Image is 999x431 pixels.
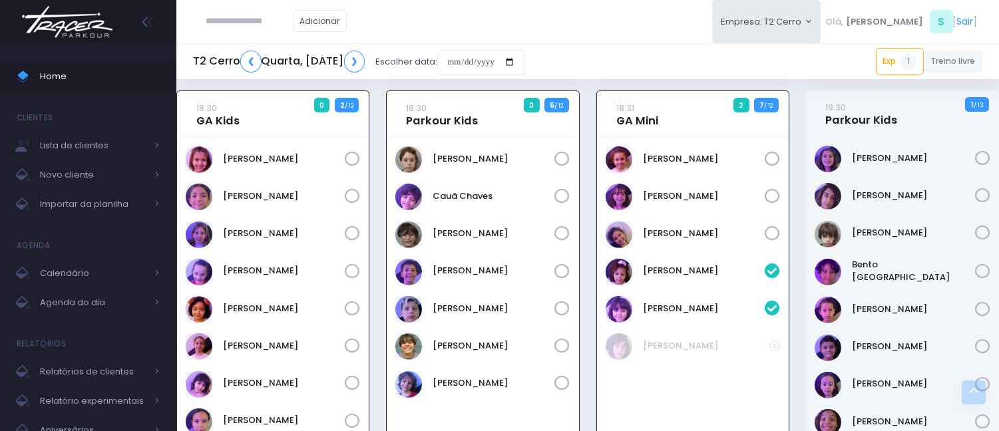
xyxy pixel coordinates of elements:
h5: T2 Cerro Quarta, [DATE] [193,51,365,72]
a: [PERSON_NAME] [223,152,345,166]
small: / 12 [554,102,563,110]
a: [PERSON_NAME] [223,302,345,315]
h4: Agenda [17,232,51,259]
strong: 5 [550,100,554,110]
a: Treino livre [924,51,983,72]
img: Maia Enohata [186,371,212,398]
a: [PERSON_NAME] [433,264,555,277]
a: [PERSON_NAME] [223,376,345,390]
img: Bárbara Duarte [186,184,212,210]
a: [PERSON_NAME] [643,264,765,277]
a: [PERSON_NAME] [643,339,769,353]
a: [PERSON_NAME] [852,152,975,165]
img: Arthur Buranello Mechi [395,146,422,173]
img: Ayla ladeira Pupo [186,146,212,173]
span: Agenda do dia [40,294,146,311]
small: / 12 [345,102,353,110]
img: Raul Bolzani [395,371,422,398]
img: Benjamim Skromov [815,183,841,210]
small: 19:30 [825,101,846,114]
a: Cauã Chaves [433,190,555,203]
img: Davi Fernandes Gadioli [395,221,422,248]
img: Maya Leticia Chaves Silva Lima [606,296,632,323]
a: [PERSON_NAME] [433,339,555,353]
img: Gael Guerrero [815,335,841,361]
small: 18:30 [196,102,217,114]
div: Escolher data: [193,47,524,77]
h4: Clientes [17,104,53,131]
h4: Relatórios [17,331,66,357]
a: Bento [GEOGRAPHIC_DATA] [852,258,975,284]
span: Lista de clientes [40,137,146,154]
img: Benjamin Ribeiro Floriano [815,221,841,247]
img: Bento Brasil Torres [815,259,841,285]
a: [PERSON_NAME] [852,377,975,390]
span: Relatório experimentais [40,392,146,410]
span: Importar da planilha [40,196,146,213]
span: S [930,10,953,33]
img: Alice Iervolino Pinheiro Ferreira [606,146,632,173]
span: 2 [733,98,749,112]
a: Adicionar [293,10,347,32]
a: [PERSON_NAME] [433,227,555,240]
a: [PERSON_NAME] [223,414,345,427]
img: Joana Sierra Silami [815,372,841,398]
img: Maria Clara Gallo [606,184,632,210]
a: [PERSON_NAME] [433,302,555,315]
a: [PERSON_NAME] [852,303,975,316]
img: Clara Queiroz Skliutas [186,221,212,248]
a: [PERSON_NAME] [643,302,765,315]
a: [PERSON_NAME] [643,227,765,240]
small: 18:30 [407,102,427,114]
small: / 13 [974,101,984,109]
a: [PERSON_NAME] [223,264,345,277]
a: [PERSON_NAME] [223,339,345,353]
a: [PERSON_NAME] [643,190,765,203]
a: Exp1 [876,48,924,74]
a: ❯ [344,51,365,72]
a: [PERSON_NAME] [433,376,555,390]
a: [PERSON_NAME] [433,152,555,166]
a: 18:30Parkour Kids [407,101,479,128]
small: 18:31 [616,102,634,114]
a: 19:30Parkour Kids [825,100,897,127]
strong: 2 [340,100,345,110]
span: Relatórios de clientes [40,363,146,380]
span: Home [40,68,160,85]
a: 18:31GA Mini [616,101,658,128]
a: Sair [957,15,974,29]
a: [PERSON_NAME] [852,340,975,353]
strong: 7 [759,100,764,110]
img: Manuela Marqui Medeiros Gomes [606,259,632,285]
img: Joaquim Beraldo Amorim [395,296,422,323]
a: [PERSON_NAME] [852,189,975,202]
span: Olá, [826,15,844,29]
img: Clarice Abramovici [186,259,212,285]
img: Maria Olívia Assunção de Matoa [606,221,632,248]
a: 18:30GA Kids [196,101,240,128]
strong: 1 [971,99,974,110]
small: / 12 [764,102,773,110]
span: Novo cliente [40,166,146,184]
img: Betina Sierra Silami [815,297,841,323]
img: Gael Machado [395,259,422,285]
a: [PERSON_NAME] [852,226,975,239]
img: Tereza Sampaio [606,333,632,360]
span: 0 [524,98,540,112]
img: Júlia Iervolino Pinheiro Ferreira [186,333,212,360]
div: [ ] [821,7,982,37]
img: Cauã Chaves Silva Lima [395,184,422,210]
span: 1 [900,54,916,70]
a: [PERSON_NAME] [643,152,765,166]
img: Julia Kallas Cohen [186,296,212,323]
span: Calendário [40,265,146,282]
img: Julio Bolzani Rodrigues [395,333,422,360]
a: [PERSON_NAME] [852,415,975,428]
a: [PERSON_NAME] [223,227,345,240]
a: [PERSON_NAME] [223,190,345,203]
img: Athena Rosier [815,146,841,172]
span: [PERSON_NAME] [846,15,923,29]
a: ❮ [240,51,262,72]
span: 0 [314,98,330,112]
